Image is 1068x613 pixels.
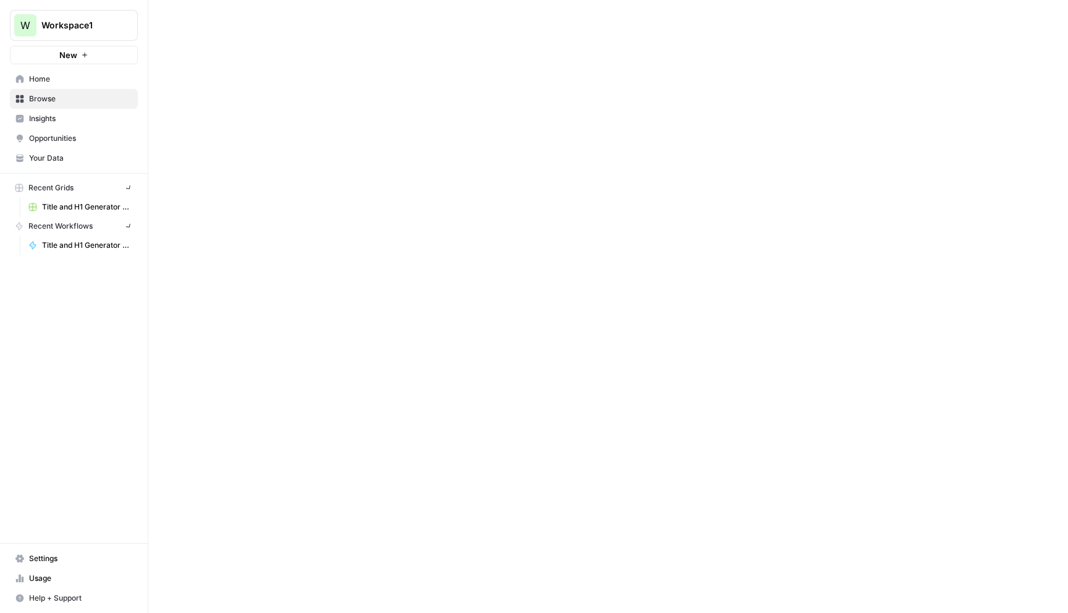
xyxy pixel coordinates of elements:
[10,569,138,588] a: Usage
[28,221,93,232] span: Recent Workflows
[29,553,132,564] span: Settings
[10,549,138,569] a: Settings
[29,573,132,584] span: Usage
[42,240,132,251] span: Title and H1 Generator - OUSC
[10,69,138,89] a: Home
[29,74,132,85] span: Home
[23,197,138,217] a: Title and H1 Generator - OUSC Grid
[59,49,77,61] span: New
[10,588,138,608] button: Help + Support
[41,19,116,32] span: Workspace1
[20,18,30,33] span: W
[23,235,138,255] a: Title and H1 Generator - OUSC
[10,217,138,235] button: Recent Workflows
[10,109,138,129] a: Insights
[10,46,138,64] button: New
[42,201,132,213] span: Title and H1 Generator - OUSC Grid
[10,179,138,197] button: Recent Grids
[29,133,132,144] span: Opportunities
[29,153,132,164] span: Your Data
[10,10,138,41] button: Workspace: Workspace1
[28,182,74,193] span: Recent Grids
[10,89,138,109] a: Browse
[10,148,138,168] a: Your Data
[29,93,132,104] span: Browse
[10,129,138,148] a: Opportunities
[29,593,132,604] span: Help + Support
[29,113,132,124] span: Insights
